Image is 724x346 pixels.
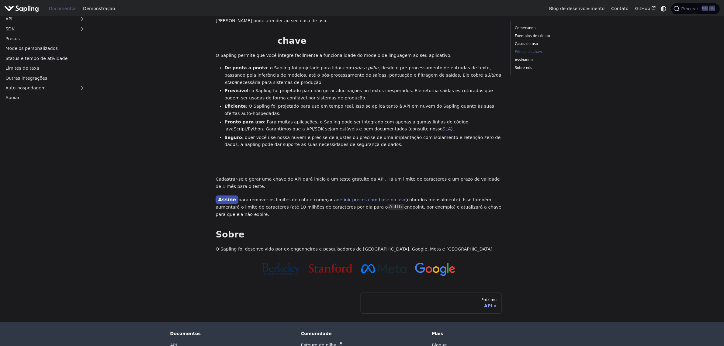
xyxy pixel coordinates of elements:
[2,64,88,72] a: Limites de taxa
[515,41,597,47] a: Casos de uso
[2,15,76,23] a: API
[49,6,77,11] font: Documentos
[5,66,39,71] font: Limites de taxa
[432,331,443,336] font: Mais
[224,65,267,70] font: De ponta a ponta
[5,16,12,21] font: API
[216,229,244,240] font: Sobre
[237,80,323,85] font: necessária para sistemas de produção.
[216,11,472,23] font: Novas funcionalidades são lançadas semanalmente. Entre em contato conosco para saber mais ou para...
[515,65,597,71] a: Sobre nós
[216,293,501,313] nav: Páginas de documentos
[76,24,88,33] button: Expandir a categoria da barra lateral 'SDK'
[443,126,451,131] a: SLA
[4,4,39,13] img: Sapling.ai
[5,85,46,90] font: Auto-hospedagem
[224,104,494,116] font: : O Sapling foi projetado para uso em tempo real. Isso se aplica tanto à API em nuvem do Sapling ...
[549,6,605,11] font: Blog de desenvolvimento
[83,6,115,11] font: Demonstração
[2,34,88,43] a: Preços
[216,247,494,251] font: O Sapling foi desenvolvido por ex-engenheiros e pesquisadores de [GEOGRAPHIC_DATA], Google, Meta ...
[515,33,597,39] a: Exemplos de código
[515,34,550,38] font: Exemplos de código
[361,293,501,313] a: PróximoAPI
[337,197,405,202] a: definir preços com base no uso
[224,135,501,147] font: : quer você use nossa nuvem e precise de ajustes ou precise de uma implantação com isolamento e r...
[216,205,501,217] font: endpoint, por exemplo) e atualizará a chave para que ela não expire.
[2,74,88,82] a: Outras integrações
[224,135,242,140] font: Seguro
[515,42,538,46] font: Casos de uso
[388,204,404,210] code: /edits
[415,263,456,276] img: Google
[659,4,668,13] button: Alternar entre o modo escuro e o modo claro (atualmente modo de sistema)
[515,26,535,30] font: Começando
[224,119,264,124] font: Pronto para uso
[515,57,597,63] a: Assinando
[546,4,608,13] a: Blog de desenvolvimento
[5,95,20,100] font: Apoiar
[216,195,238,204] a: Assine
[451,126,454,131] font: ).
[515,25,597,31] a: Começando
[2,44,88,53] a: Modelos personalizados
[262,263,300,275] img: Cal
[5,56,68,61] font: Status e tempo de atividade
[224,104,246,109] font: Eficiente
[608,4,632,13] a: Contato
[671,3,720,14] button: Pesquisar (Ctrl+K)
[5,36,20,41] font: Preços
[216,177,500,189] font: Cadastrar-se e gerar uma chave de API dará início a um teste gratuito da API. Há um limite de car...
[611,6,629,11] font: Contato
[301,331,332,336] font: Comunidade
[2,93,88,102] a: Apoiar
[309,264,352,273] img: Stanford
[353,65,379,70] font: toda a pilha
[709,6,715,11] kbd: K
[681,6,698,11] font: Procurar
[238,197,337,202] font: para remover os limites de cota e começar a
[635,6,650,11] font: GitHub
[2,54,88,63] a: Status e tempo de atividade
[170,331,201,336] font: Documentos
[484,303,492,308] font: API
[224,88,493,100] font: : o Sapling foi projetado para não gerar alucinações ou textos inesperados. Ele retorna saídas es...
[361,264,407,273] img: Meta
[481,297,497,302] font: Próximo
[224,119,468,132] font: : Para muitas aplicações, o Sapling pode ser integrado com apenas algumas linhas de código JavaSc...
[278,36,307,46] font: chave
[5,26,15,31] font: SDK
[515,58,533,62] font: Assinando
[5,75,47,80] font: Outras integrações
[224,88,248,93] font: Previsível
[46,4,80,13] a: Documentos
[216,53,452,58] font: O Sapling permite que você integre facilmente a funcionalidade do modelo de linguagem ao seu apli...
[76,15,88,23] button: Expandir a categoria da barra lateral 'API'
[4,4,41,13] a: Sapling.ai
[224,73,501,85] font: última etapa
[267,65,353,70] font: : o Sapling foi projetado para lidar com
[2,83,88,92] a: Auto-hospedagem
[515,50,543,54] font: Princípios-chave
[5,46,58,51] font: Modelos personalizados
[632,4,659,13] a: GitHub
[515,49,597,55] a: Princípios-chave
[515,66,532,70] font: Sobre nós
[80,4,118,13] a: Demonstração
[218,197,236,202] font: Assine
[2,24,76,33] a: SDK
